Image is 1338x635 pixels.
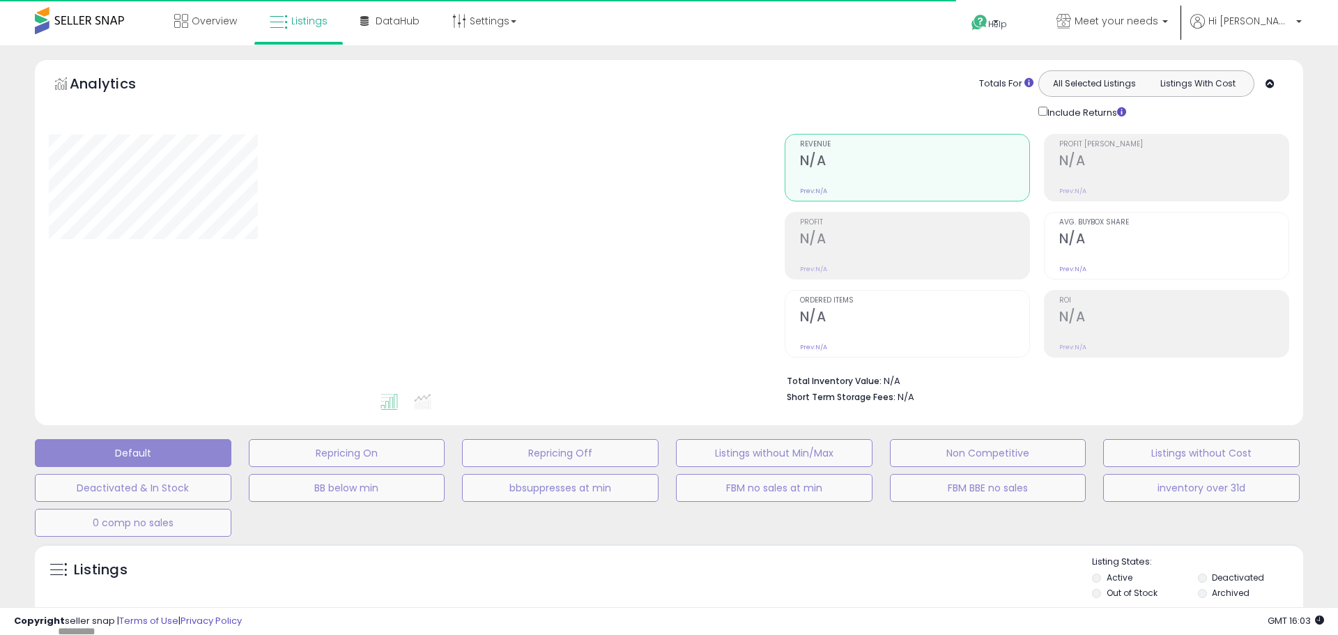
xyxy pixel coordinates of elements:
div: Include Returns [1028,104,1143,120]
button: Repricing On [249,439,445,467]
h2: N/A [1059,153,1289,171]
a: Hi [PERSON_NAME] [1190,14,1302,45]
button: Deactivated & In Stock [35,474,231,502]
small: Prev: N/A [800,265,827,273]
b: Total Inventory Value: [787,375,882,387]
div: Totals For [979,77,1033,91]
span: Help [988,18,1007,30]
button: Listings With Cost [1146,75,1249,93]
h5: Analytics [70,74,163,97]
small: Prev: N/A [1059,265,1086,273]
span: Ordered Items [800,297,1029,305]
small: Prev: N/A [800,343,827,351]
span: Profit [800,219,1029,227]
a: Help [960,3,1034,45]
button: Non Competitive [890,439,1086,467]
span: Listings [291,14,328,28]
h2: N/A [800,231,1029,250]
button: Repricing Off [462,439,659,467]
strong: Copyright [14,614,65,627]
h2: N/A [800,153,1029,171]
button: Default [35,439,231,467]
span: Avg. Buybox Share [1059,219,1289,227]
span: ROI [1059,297,1289,305]
small: Prev: N/A [1059,187,1086,195]
button: 0 comp no sales [35,509,231,537]
span: Revenue [800,141,1029,148]
b: Short Term Storage Fees: [787,391,895,403]
button: BB below min [249,474,445,502]
i: Get Help [971,14,988,31]
h2: N/A [1059,231,1289,250]
h2: N/A [1059,309,1289,328]
button: Listings without Cost [1103,439,1300,467]
span: Profit [PERSON_NAME] [1059,141,1289,148]
small: Prev: N/A [1059,343,1086,351]
div: seller snap | | [14,615,242,628]
span: Meet your needs [1075,14,1158,28]
small: Prev: N/A [800,187,827,195]
span: DataHub [376,14,420,28]
button: FBM BBE no sales [890,474,1086,502]
button: inventory over 31d [1103,474,1300,502]
button: All Selected Listings [1043,75,1146,93]
li: N/A [787,372,1279,388]
span: Overview [192,14,237,28]
h2: N/A [800,309,1029,328]
button: Listings without Min/Max [676,439,872,467]
button: bbsuppresses at min [462,474,659,502]
span: Hi [PERSON_NAME] [1208,14,1292,28]
button: FBM no sales at min [676,474,872,502]
span: N/A [898,390,914,404]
